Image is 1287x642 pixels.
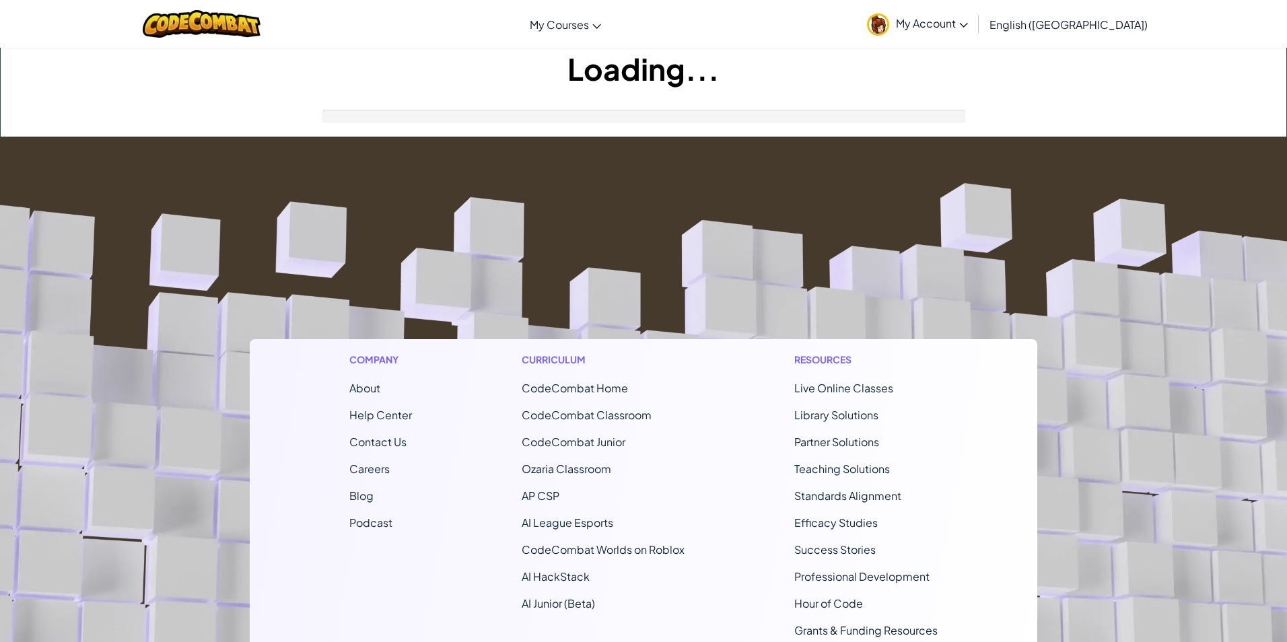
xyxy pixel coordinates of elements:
img: avatar [867,13,889,36]
a: AI League Esports [522,515,613,530]
a: Blog [349,489,374,503]
a: Hour of Code [794,596,863,610]
h1: Loading... [1,48,1286,90]
span: English ([GEOGRAPHIC_DATA]) [989,17,1148,32]
h1: Curriculum [522,353,685,367]
a: Live Online Classes [794,381,893,395]
a: CodeCombat Junior [522,435,625,449]
span: My Account [896,16,968,30]
a: Efficacy Studies [794,515,878,530]
span: CodeCombat Home [522,381,628,395]
a: English ([GEOGRAPHIC_DATA]) [983,6,1154,42]
a: AP CSP [522,489,559,503]
span: Contact Us [349,435,407,449]
a: AI Junior (Beta) [522,596,595,610]
h1: Resources [794,353,938,367]
span: My Courses [530,17,589,32]
a: Success Stories [794,542,876,557]
a: Podcast [349,515,392,530]
a: Careers [349,462,390,476]
a: Professional Development [794,569,930,583]
h1: Company [349,353,412,367]
a: Library Solutions [794,408,878,422]
a: Grants & Funding Resources [794,623,938,637]
a: Ozaria Classroom [522,462,611,476]
a: CodeCombat Classroom [522,408,652,422]
a: Help Center [349,408,412,422]
a: Partner Solutions [794,435,879,449]
a: Standards Alignment [794,489,901,503]
a: About [349,381,380,395]
a: My Courses [523,6,608,42]
a: Teaching Solutions [794,462,890,476]
a: My Account [860,3,975,45]
a: CodeCombat Worlds on Roblox [522,542,685,557]
a: AI HackStack [522,569,590,583]
img: CodeCombat logo [143,10,260,38]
